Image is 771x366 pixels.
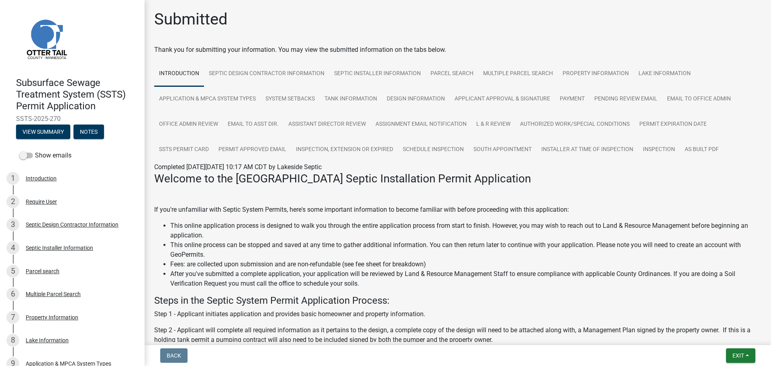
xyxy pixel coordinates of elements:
div: 6 [6,288,19,301]
a: Applicant Approval & Signature [450,86,555,112]
h4: Steps in the Septic System Permit Application Process: [154,295,761,307]
div: Thank you for submitting your information. You may view the submitted information on the tabs below. [154,45,761,55]
div: Multiple Parcel Search [26,291,81,297]
a: Septic Installer Information [329,61,426,87]
a: Authorized Work/Special Conditions [515,112,634,137]
a: Application & MPCA System Types [154,86,261,112]
div: Lake Information [26,337,69,343]
button: Back [160,348,188,363]
a: Design Information [382,86,450,112]
li: Fees: are collected upon submission and are non-refundable (see fee sheet for breakdown) [170,260,761,269]
span: Completed [DATE][DATE] 10:17 AM CDT by Lakeside Septic [154,163,322,171]
li: This online application process is designed to walk you through the entire application process fr... [170,221,761,240]
div: 5 [6,265,19,278]
button: Notes [73,125,104,139]
a: Office Admin Review [154,112,223,137]
div: 4 [6,241,19,254]
a: Email to Asst Dir. [223,112,284,137]
button: View Summary [16,125,70,139]
label: Show emails [19,151,71,160]
a: Multiple Parcel Search [478,61,558,87]
a: As built pdf [680,137,724,163]
a: Payment [555,86,589,112]
a: L & R Review [471,112,515,137]
a: Assignment Email Notification [371,112,471,137]
wm-modal-confirm: Notes [73,129,104,136]
div: Introduction [26,176,57,181]
a: Septic Design Contractor Information [204,61,329,87]
a: Installer at time of Inspection [536,137,638,163]
a: Tank Information [320,86,382,112]
h4: Subsurface Sewage Treatment System (SSTS) Permit Application [16,77,138,112]
a: South Appointment [469,137,536,163]
p: Step 1 - Applicant initiates application and provides basic homeowner and property information. [154,309,761,319]
a: Email to Office Admin [662,86,736,112]
a: Lake Information [634,61,696,87]
li: After you've submitted a complete application, your application will be reviewed by Land & Resour... [170,269,761,288]
a: Permit Approved Email [214,137,291,163]
a: System Setbacks [261,86,320,112]
a: SSTS Permit Card [154,137,214,163]
a: Introduction [154,61,204,87]
div: 3 [6,218,19,231]
div: 2 [6,195,19,208]
div: Septic Design Contractor Information [26,222,118,227]
a: Parcel search [426,61,478,87]
a: Permit Expiration Date [634,112,712,137]
span: Back [167,352,181,359]
div: 7 [6,311,19,324]
div: 1 [6,172,19,185]
a: Assistant Director Review [284,112,371,137]
a: Property Information [558,61,634,87]
p: If you're unfamiliar with Septic System Permits, here's some important information to become fami... [154,205,761,215]
div: Property Information [26,315,78,320]
h1: Submitted [154,10,228,29]
button: Exit [726,348,755,363]
div: Require User [26,199,57,204]
div: Septic Installer Information [26,245,93,251]
span: SSTS-2025-270 [16,115,128,123]
a: Inspection, Extension or EXPIRED [291,137,398,163]
h3: Welcome to the [GEOGRAPHIC_DATA] Septic Installation Permit Application [154,172,761,186]
div: 8 [6,334,19,347]
div: Parcel search [26,268,59,274]
wm-modal-confirm: Summary [16,129,70,136]
a: Pending review Email [589,86,662,112]
a: Schedule Inspection [398,137,469,163]
p: Step 2 - Applicant will complete all required information as it pertains to the design, a complet... [154,325,761,345]
img: Otter Tail County, Minnesota [16,8,76,69]
a: Inspection [638,137,680,163]
span: Exit [732,352,744,359]
li: This online process can be stopped and saved at any time to gather additional information. You ca... [170,240,761,260]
